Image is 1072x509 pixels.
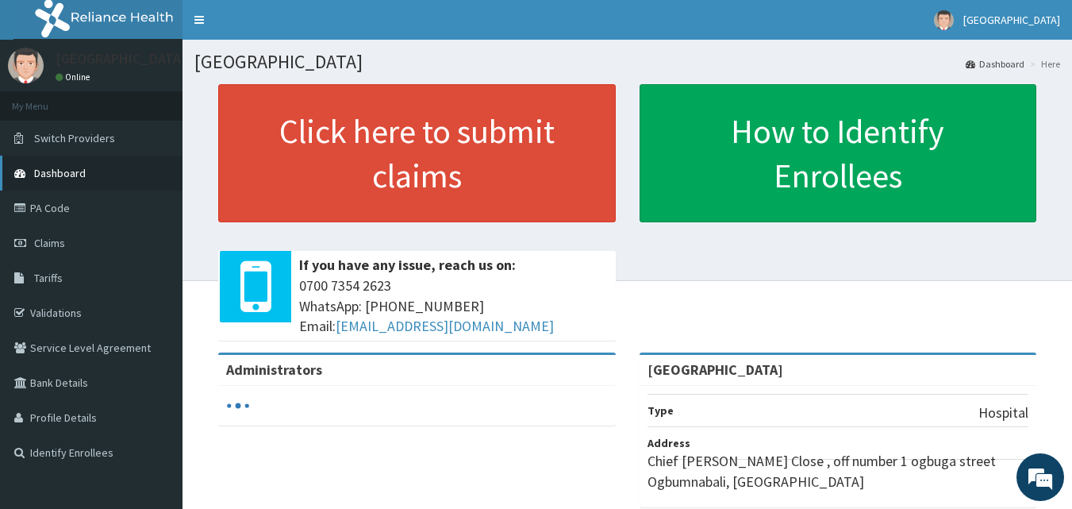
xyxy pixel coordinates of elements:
a: [EMAIL_ADDRESS][DOMAIN_NAME] [336,317,554,335]
span: 0700 7354 2623 WhatsApp: [PHONE_NUMBER] Email: [299,276,608,337]
a: Dashboard [966,57,1024,71]
a: Online [56,71,94,83]
a: Click here to submit claims [218,84,616,222]
span: Tariffs [34,271,63,285]
b: If you have any issue, reach us on: [299,256,516,274]
span: Switch Providers [34,131,115,145]
img: User Image [8,48,44,83]
b: Type [647,403,674,418]
p: Hospital [978,403,1028,423]
strong: [GEOGRAPHIC_DATA] [647,361,783,379]
h1: [GEOGRAPHIC_DATA] [194,52,1060,72]
p: [GEOGRAPHIC_DATA] [56,52,186,66]
a: How to Identify Enrollees [640,84,1037,222]
li: Here [1026,57,1060,71]
p: Chief [PERSON_NAME] Close , off number 1 ogbuga street Ogbumnabali, [GEOGRAPHIC_DATA] [647,451,1029,492]
b: Address [647,436,690,450]
img: User Image [934,10,954,30]
span: Claims [34,236,65,250]
span: Dashboard [34,166,86,180]
b: Administrators [226,361,322,379]
span: [GEOGRAPHIC_DATA] [963,13,1060,27]
svg: audio-loading [226,394,250,418]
